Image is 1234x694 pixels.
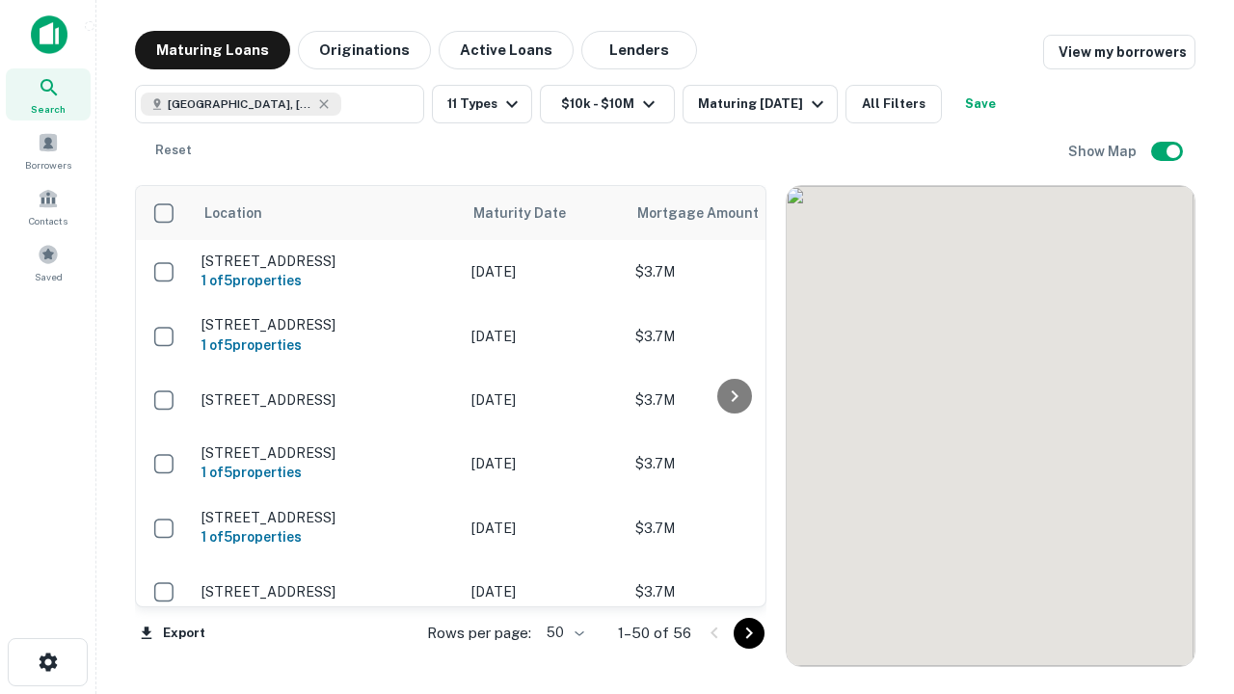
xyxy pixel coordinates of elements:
button: Reset [143,131,204,170]
p: [DATE] [471,518,616,539]
a: Search [6,68,91,120]
button: Export [135,619,210,648]
th: Location [192,186,462,240]
a: Contacts [6,180,91,232]
h6: 1 of 5 properties [201,334,452,356]
p: $3.7M [635,389,828,411]
p: $3.7M [635,453,828,474]
button: Save your search to get updates of matches that match your search criteria. [950,85,1011,123]
button: All Filters [845,85,942,123]
span: [GEOGRAPHIC_DATA], [GEOGRAPHIC_DATA] [168,95,312,113]
p: [STREET_ADDRESS] [201,253,452,270]
span: Maturity Date [473,201,591,225]
p: [STREET_ADDRESS] [201,316,452,334]
p: [STREET_ADDRESS] [201,583,452,601]
th: Maturity Date [462,186,626,240]
button: $10k - $10M [540,85,675,123]
a: View my borrowers [1043,35,1195,69]
h6: 1 of 5 properties [201,526,452,547]
th: Mortgage Amount [626,186,838,240]
p: $3.7M [635,326,828,347]
img: capitalize-icon.png [31,15,67,54]
p: [DATE] [471,326,616,347]
p: [STREET_ADDRESS] [201,509,452,526]
span: Borrowers [25,157,71,173]
div: Maturing [DATE] [698,93,829,116]
span: Mortgage Amount [637,201,784,225]
span: Contacts [29,213,67,228]
button: Go to next page [734,618,765,649]
p: Rows per page: [427,622,531,645]
button: Maturing [DATE] [683,85,838,123]
h6: 1 of 5 properties [201,462,452,483]
p: [DATE] [471,389,616,411]
p: [STREET_ADDRESS] [201,444,452,462]
p: [DATE] [471,453,616,474]
button: 11 Types [432,85,532,123]
button: Maturing Loans [135,31,290,69]
h6: 1 of 5 properties [201,270,452,291]
p: $3.7M [635,581,828,602]
iframe: Chat Widget [1138,478,1234,571]
h6: Show Map [1068,141,1140,162]
div: 50 [539,619,587,647]
button: Lenders [581,31,697,69]
p: [STREET_ADDRESS] [201,391,452,409]
p: [DATE] [471,261,616,282]
a: Saved [6,236,91,288]
button: Originations [298,31,431,69]
div: 0 0 [787,186,1194,666]
a: Borrowers [6,124,91,176]
p: $3.7M [635,518,828,539]
span: Saved [35,269,63,284]
span: Search [31,101,66,117]
p: [DATE] [471,581,616,602]
p: $3.7M [635,261,828,282]
p: 1–50 of 56 [618,622,691,645]
button: Active Loans [439,31,574,69]
span: Location [203,201,262,225]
